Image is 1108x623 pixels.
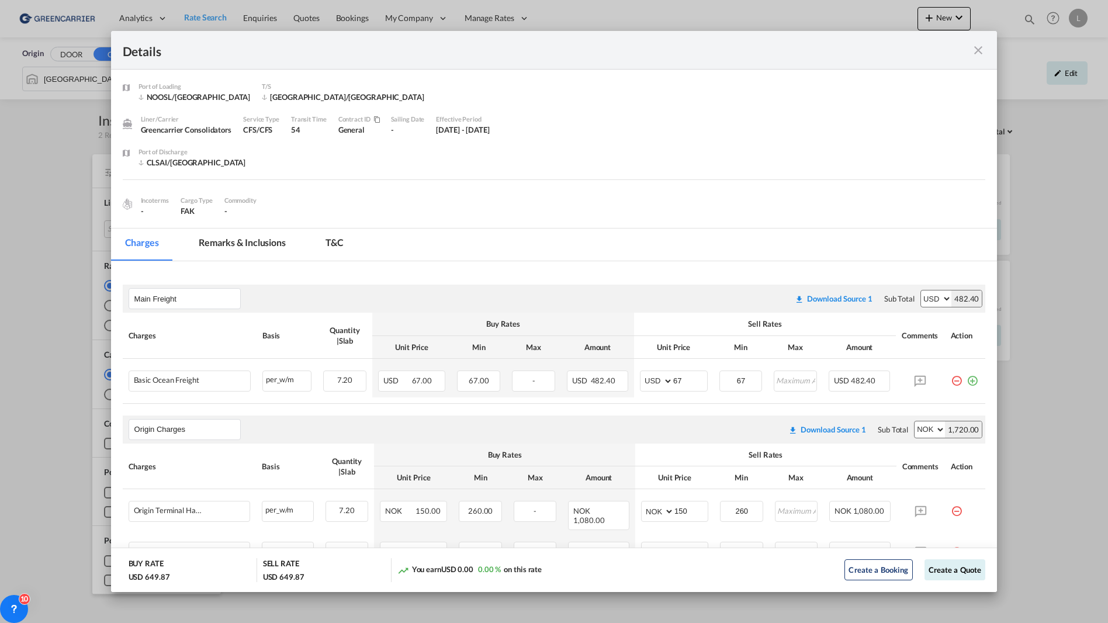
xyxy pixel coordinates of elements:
[635,466,714,489] th: Unit Price
[634,336,713,359] th: Unit Price
[721,371,762,389] input: Minimum Amount
[835,506,851,515] span: NOK
[337,375,353,385] span: 7.20
[262,542,313,557] div: per_bl
[562,466,635,489] th: Amount
[111,31,998,591] md-dialog: Port of Loading ...
[896,313,944,358] th: Comments
[469,376,489,385] span: 67.00
[181,195,213,206] div: Cargo Type
[378,319,628,329] div: Buy Rates
[807,294,872,303] div: Download Source 1
[372,336,451,359] th: Unit Price
[385,506,414,515] span: NOK
[591,376,615,385] span: 482.40
[721,542,762,560] input: Minimum Amount
[339,546,355,556] span: 1.00
[506,336,561,359] th: Max
[141,114,231,124] div: Liner/Carrier
[844,559,912,580] button: Create a Booking
[673,371,707,389] input: 67
[129,572,170,582] div: USD 649.87
[138,81,251,92] div: Port of Loading
[945,421,982,438] div: 1,720.00
[111,229,369,261] md-pagination-wrapper: Use the left and right arrow keys to navigate between tabs
[263,371,311,386] div: per_w/m
[834,376,849,385] span: USD
[534,506,536,515] span: -
[391,114,425,124] div: Sailing Date
[129,558,164,572] div: BUY RATE
[884,293,915,304] div: Sub Total
[714,466,768,489] th: Min
[374,466,453,489] th: Unit Price
[138,92,251,102] div: NOOSL/Oslo
[263,572,304,582] div: USD 649.87
[262,501,313,516] div: per_w/m
[768,336,823,359] th: Max
[782,419,872,440] button: Download original source rate sheet
[134,506,204,515] div: Origin Terminal Handling Charge
[573,506,592,515] span: NOK
[851,376,875,385] span: 482.40
[338,114,391,147] div: General
[788,425,866,434] div: Download original source rate sheet
[951,542,962,553] md-icon: icon-minus-circle-outline red-400-fg pt-7
[795,294,872,303] div: Download original source rate sheet
[138,157,246,168] div: CLSAI/San Antonio
[121,198,134,210] img: cargo.png
[788,425,798,435] md-icon: icon-download
[478,565,501,574] span: 0.00 %
[397,564,542,576] div: You earn on this rate
[971,43,985,57] md-icon: icon-close fg-AAA8AD m-0 cursor
[224,195,257,206] div: Commodity
[451,336,506,359] th: Min
[415,506,440,515] span: 150.00
[291,114,327,124] div: Transit Time
[878,424,908,435] div: Sub Total
[224,206,227,216] span: -
[789,294,878,303] div: Download original source rate sheet
[141,195,169,206] div: Incoterms
[951,290,982,307] div: 482.40
[185,229,300,261] md-tab-item: Remarks & Inclusions
[323,325,366,346] div: Quantity | Slab
[371,116,379,123] md-icon: icon-content-copy
[291,124,327,135] div: 54
[468,506,493,515] span: 260.00
[262,330,311,341] div: Basis
[508,466,562,489] th: Max
[129,461,251,472] div: Charges
[138,147,246,157] div: Port of Discharge
[339,506,355,515] span: 7.20
[397,565,409,576] md-icon: icon-trending-up
[769,466,823,489] th: Max
[925,559,986,580] button: Create a Quote
[714,336,768,359] th: Min
[775,371,816,389] input: Maximum Amount
[441,565,473,574] span: USD 0.00
[795,295,804,304] md-icon: icon-download
[532,376,535,385] span: -
[823,466,896,489] th: Amount
[572,376,589,385] span: USD
[674,542,708,560] input: 425
[896,444,945,489] th: Comments
[967,371,978,382] md-icon: icon-plus-circle-outline green-400-fg
[801,425,866,434] div: Download Source 1
[782,425,872,434] div: Download original source rate sheet
[311,229,358,261] md-tab-item: T&C
[776,501,817,519] input: Maximum Amount
[776,542,817,560] input: Maximum Amount
[134,376,199,385] div: Basic Ocean Freight
[181,206,213,216] div: FAK
[436,114,490,124] div: Effective Period
[436,124,490,135] div: 1 Aug 2025 - 31 Aug 2025
[262,461,314,472] div: Basis
[453,466,507,489] th: Min
[789,288,878,309] button: Download original source rate sheet
[262,81,424,92] div: T/S
[380,449,629,460] div: Buy Rates
[111,229,173,261] md-tab-item: Charges
[721,501,762,519] input: Minimum Amount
